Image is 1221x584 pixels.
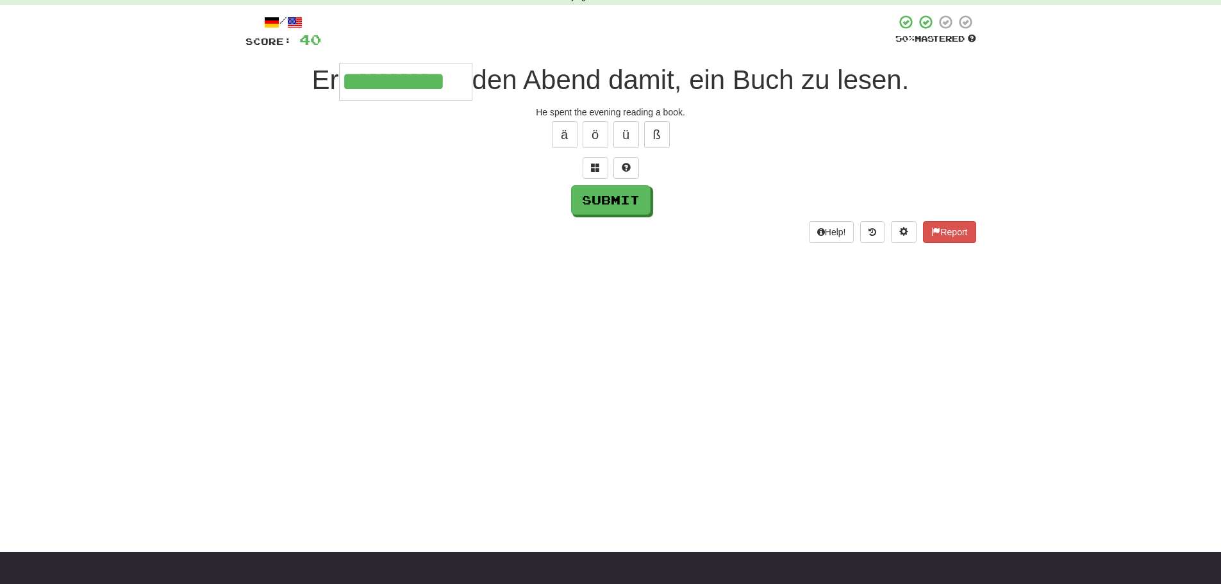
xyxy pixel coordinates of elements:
[895,33,915,44] span: 50 %
[299,31,321,47] span: 40
[472,65,910,95] span: den Abend damit, ein Buch zu lesen.
[571,185,651,215] button: Submit
[312,65,339,95] span: Er
[644,121,670,148] button: ß
[583,121,608,148] button: ö
[245,106,976,119] div: He spent the evening reading a book.
[245,14,321,30] div: /
[245,36,292,47] span: Score:
[895,33,976,45] div: Mastered
[809,221,854,243] button: Help!
[860,221,885,243] button: Round history (alt+y)
[613,121,639,148] button: ü
[552,121,577,148] button: ä
[583,157,608,179] button: Switch sentence to multiple choice alt+p
[613,157,639,179] button: Single letter hint - you only get 1 per sentence and score half the points! alt+h
[923,221,976,243] button: Report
